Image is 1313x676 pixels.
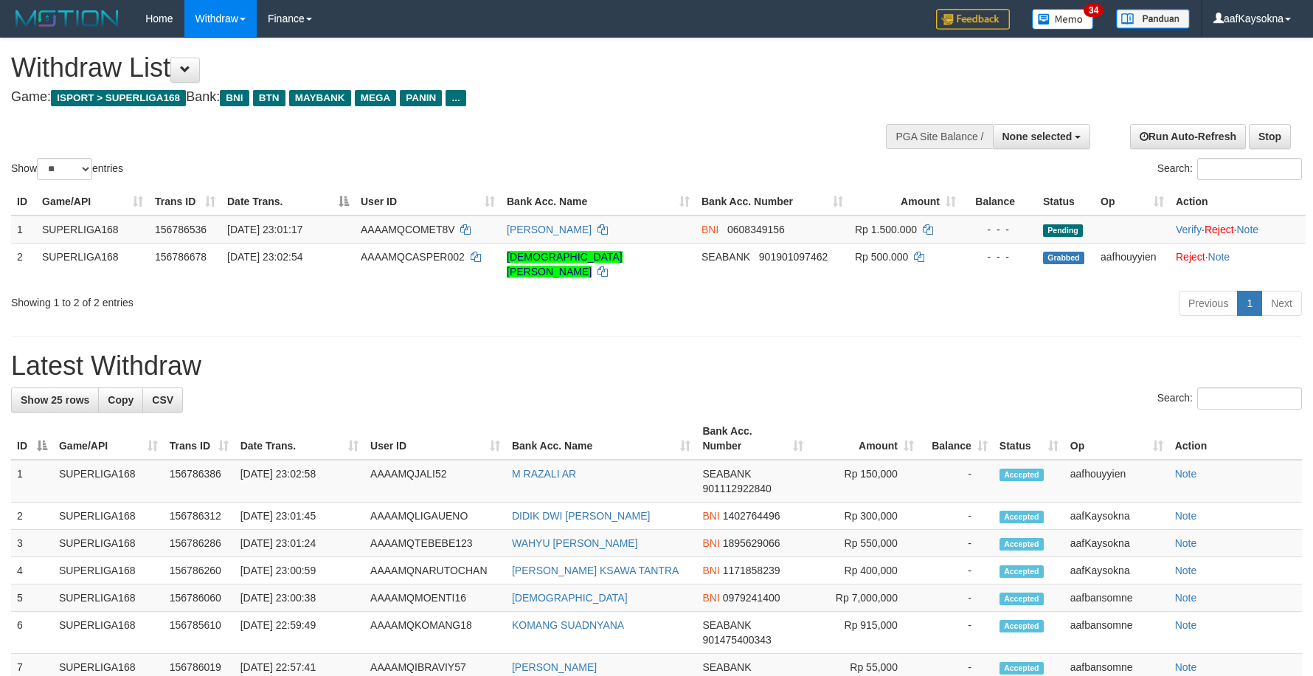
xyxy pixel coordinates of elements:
h1: Latest Withdraw [11,351,1302,381]
td: [DATE] 23:00:59 [235,557,364,584]
td: [DATE] 23:02:58 [235,460,364,503]
th: Action [1169,418,1302,460]
div: Showing 1 to 2 of 2 entries [11,289,536,310]
td: SUPERLIGA168 [36,215,149,244]
td: Rp 150,000 [809,460,920,503]
span: Copy 0608349156 to clipboard [727,224,785,235]
td: SUPERLIGA168 [53,503,164,530]
span: ISPORT > SUPERLIGA168 [51,90,186,106]
td: 156786060 [164,584,235,612]
span: Grabbed [1043,252,1084,264]
a: Copy [98,387,143,413]
td: 156786260 [164,557,235,584]
th: Op: activate to sort column ascending [1095,188,1170,215]
td: 156786386 [164,460,235,503]
span: BNI [702,510,719,522]
span: Copy 0979241400 to clipboard [723,592,780,604]
h4: Game: Bank: [11,90,861,105]
span: SEABANK [702,619,751,631]
a: Run Auto-Refresh [1130,124,1246,149]
td: 6 [11,612,53,654]
td: AAAAMQKOMANG18 [364,612,506,654]
td: - [920,612,994,654]
th: ID: activate to sort column descending [11,418,53,460]
span: ... [446,90,465,106]
span: BNI [702,565,719,576]
td: Rp 550,000 [809,530,920,557]
span: Copy 901475400343 to clipboard [702,634,771,646]
td: 156785610 [164,612,235,654]
td: Rp 7,000,000 [809,584,920,612]
a: Next [1261,291,1302,316]
td: - [920,557,994,584]
span: Accepted [1000,511,1044,523]
a: [DEMOGRAPHIC_DATA][PERSON_NAME] [507,251,623,277]
th: Action [1170,188,1306,215]
th: Trans ID: activate to sort column ascending [149,188,221,215]
label: Show entries [11,158,123,180]
td: 4 [11,557,53,584]
div: - - - [968,222,1031,237]
td: SUPERLIGA168 [53,612,164,654]
span: MAYBANK [289,90,351,106]
td: aafhouyyien [1064,460,1169,503]
label: Search: [1157,158,1302,180]
span: [DATE] 23:02:54 [227,251,302,263]
td: 1 [11,215,36,244]
td: aafbansomne [1064,612,1169,654]
th: Date Trans.: activate to sort column descending [221,188,355,215]
th: Game/API: activate to sort column ascending [53,418,164,460]
td: - [920,460,994,503]
th: Game/API: activate to sort column ascending [36,188,149,215]
span: Pending [1043,224,1083,237]
td: 2 [11,243,36,285]
td: - [920,584,994,612]
a: Note [1208,251,1230,263]
span: PANIN [400,90,442,106]
td: aafKaysokna [1064,530,1169,557]
span: BNI [702,592,719,604]
a: [PERSON_NAME] KSAWA TANTRA [512,565,679,576]
a: [PERSON_NAME] [507,224,592,235]
td: AAAAMQMOENTI16 [364,584,506,612]
td: 156786286 [164,530,235,557]
td: [DATE] 22:59:49 [235,612,364,654]
a: Previous [1179,291,1238,316]
td: aafhouyyien [1095,243,1170,285]
span: Copy [108,394,134,406]
span: 156786536 [155,224,207,235]
span: AAAAMQCASPER002 [361,251,465,263]
span: Accepted [1000,593,1044,605]
td: [DATE] 23:00:38 [235,584,364,612]
a: Note [1175,537,1197,549]
span: BTN [253,90,285,106]
span: Show 25 rows [21,394,89,406]
span: BNI [702,537,719,549]
span: Copy 901112922840 to clipboard [702,483,771,494]
button: None selected [993,124,1091,149]
span: [DATE] 23:01:17 [227,224,302,235]
a: 1 [1237,291,1262,316]
div: PGA Site Balance / [886,124,992,149]
span: Copy 1171858239 to clipboard [723,565,780,576]
td: - [920,530,994,557]
a: Verify [1176,224,1202,235]
img: Feedback.jpg [936,9,1010,30]
span: SEABANK [701,251,750,263]
img: panduan.png [1116,9,1190,29]
td: 5 [11,584,53,612]
h1: Withdraw List [11,53,861,83]
th: Amount: activate to sort column ascending [849,188,962,215]
span: Copy 901901097462 to clipboard [759,251,828,263]
td: SUPERLIGA168 [53,584,164,612]
a: Note [1175,661,1197,673]
select: Showentries [37,158,92,180]
th: User ID: activate to sort column ascending [364,418,506,460]
span: 156786678 [155,251,207,263]
th: Bank Acc. Name: activate to sort column ascending [501,188,696,215]
a: DIDIK DWI [PERSON_NAME] [512,510,650,522]
a: Note [1175,592,1197,604]
td: SUPERLIGA168 [53,557,164,584]
td: 2 [11,503,53,530]
td: · [1170,243,1306,285]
